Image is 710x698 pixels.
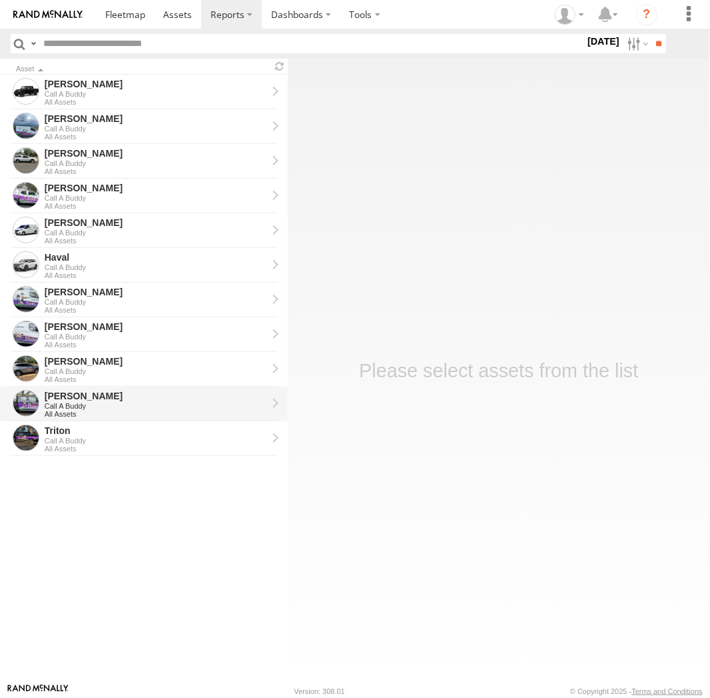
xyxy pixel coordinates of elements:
[13,10,83,19] img: rand-logo.svg
[45,182,267,194] div: Daniel - View Asset History
[45,125,267,133] div: Call A Buddy
[45,113,267,125] div: Jamie - View Asset History
[45,202,267,210] div: All Assets
[45,237,267,245] div: All Assets
[272,60,288,73] span: Refresh
[45,147,267,159] div: Andrew - View Asset History
[45,286,267,298] div: Tom - View Asset History
[45,375,267,383] div: All Assets
[45,402,267,410] div: Call A Buddy
[45,437,267,445] div: Call A Buddy
[45,78,267,90] div: Stan - View Asset History
[45,263,267,271] div: Call A Buddy
[45,333,267,341] div: Call A Buddy
[45,194,267,202] div: Call A Buddy
[28,34,39,53] label: Search Query
[45,271,267,279] div: All Assets
[570,687,703,695] div: © Copyright 2025 -
[632,687,703,695] a: Terms and Conditions
[45,445,267,453] div: All Assets
[45,90,267,98] div: Call A Buddy
[45,98,267,106] div: All Assets
[16,66,266,73] div: Click to Sort
[45,410,267,418] div: All Assets
[45,425,267,437] div: Triton - View Asset History
[45,159,267,167] div: Call A Buddy
[45,390,267,402] div: Kyle - View Asset History
[45,167,267,175] div: All Assets
[585,34,622,49] label: [DATE]
[45,133,267,141] div: All Assets
[622,34,651,53] label: Search Filter Options
[636,4,657,25] i: ?
[45,355,267,367] div: Chris - View Asset History
[45,251,267,263] div: Haval - View Asset History
[45,367,267,375] div: Call A Buddy
[294,687,345,695] div: Version: 308.01
[7,685,69,698] a: Visit our Website
[45,229,267,237] div: Call A Buddy
[45,341,267,349] div: All Assets
[550,5,589,25] div: Helen Mason
[45,217,267,229] div: Michael - View Asset History
[45,298,267,306] div: Call A Buddy
[45,321,267,333] div: Peter - View Asset History
[45,306,267,314] div: All Assets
